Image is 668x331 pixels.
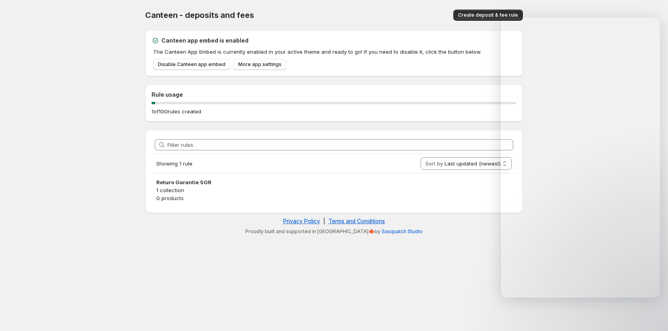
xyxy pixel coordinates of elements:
[328,218,385,224] a: Terms and Conditions
[161,37,249,45] h2: Canteen app embed is enabled
[323,218,325,224] span: |
[145,10,254,20] span: Canteen - deposits and fees
[453,10,523,21] button: Create deposit & fee rule
[156,194,512,202] p: 0 products
[149,228,519,235] p: Proudly built and supported in [GEOGRAPHIC_DATA]🍁by
[382,228,423,234] a: Sasquatch Studio
[238,61,282,68] span: More app settings
[153,48,517,56] p: The Canteen App Embed is currently enabled in your active theme and ready to go! If you need to d...
[151,91,517,99] h2: Rule usage
[501,18,660,298] iframe: Intercom live chat
[167,139,513,150] input: Filter rules
[641,304,660,323] iframe: Intercom live chat
[158,61,225,68] span: Disable Canteen app embed
[156,160,192,167] span: Showing 1 rule
[458,12,518,18] span: Create deposit & fee rule
[283,218,320,224] a: Privacy Policy
[151,107,201,115] p: 1 of 100 rules created
[233,59,286,70] a: More app settings
[156,178,512,186] h3: Returo Garantie SGR
[156,186,512,194] p: 1 collection
[153,59,230,70] a: Disable Canteen app embed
